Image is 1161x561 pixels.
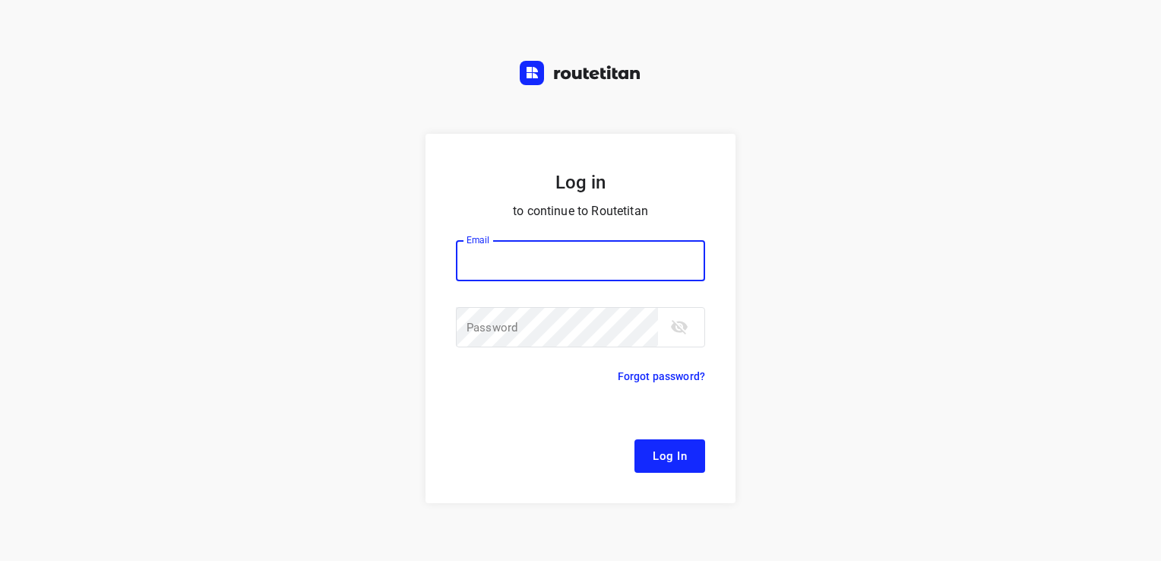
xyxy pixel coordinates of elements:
button: Log In [634,439,705,473]
span: Log In [653,446,687,466]
img: Routetitan [520,61,641,85]
button: toggle password visibility [664,312,694,342]
p: to continue to Routetitan [456,201,705,222]
h5: Log in [456,170,705,195]
p: Forgot password? [618,367,705,385]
